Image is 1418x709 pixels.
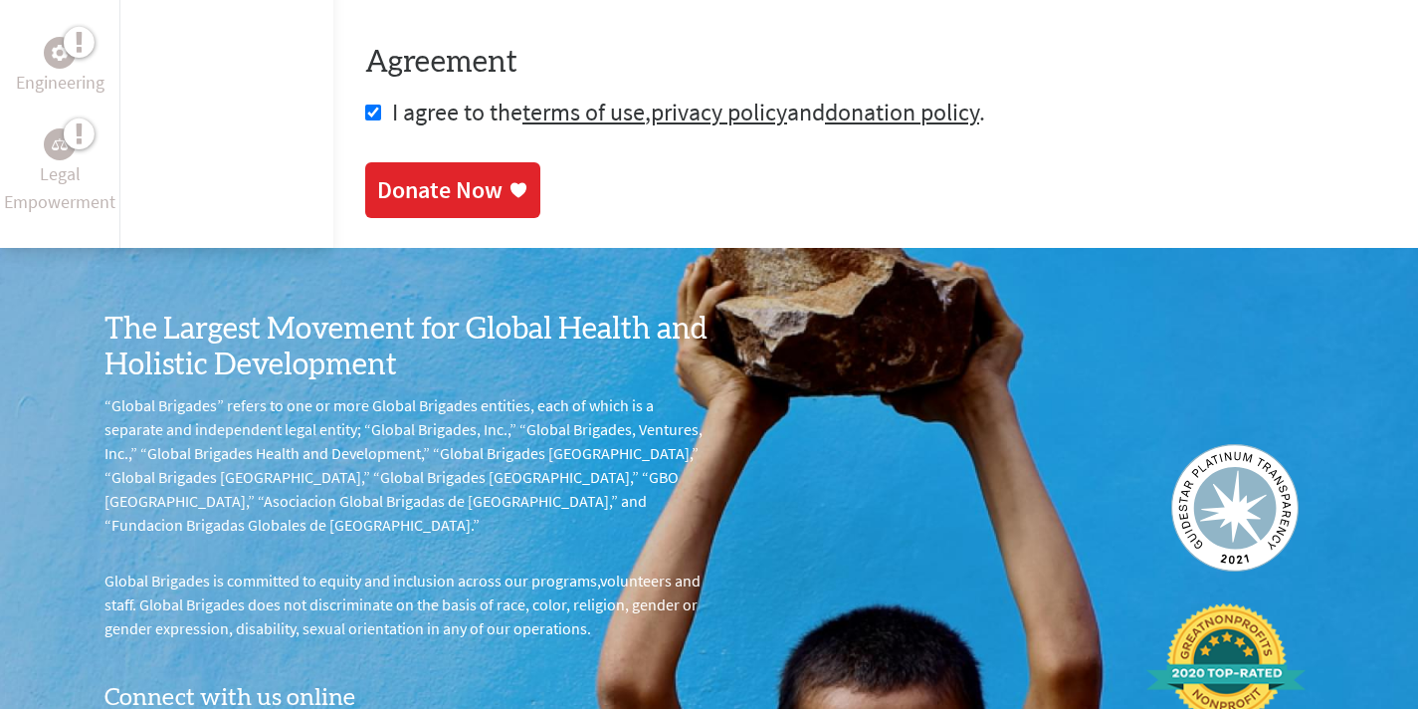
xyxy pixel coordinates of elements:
a: privacy policy [651,97,787,127]
h3: The Largest Movement for Global Health and Holistic Development [104,312,709,383]
a: Donate Now [365,162,540,218]
p: “Global Brigades” refers to one or more Global Brigades entities, each of which is a separate and... [104,393,709,537]
span: I agree to the , and . [392,97,985,127]
p: Engineering [16,69,104,97]
img: Engineering [52,45,68,61]
a: terms of use [522,97,645,127]
img: Legal Empowerment [52,138,68,150]
div: Engineering [44,37,76,69]
div: Donate Now [377,174,503,206]
p: Global Brigades is committed to equity and inclusion across our programs,volunteers and staff. Gl... [104,569,709,640]
p: Legal Empowerment [4,160,115,216]
a: EngineeringEngineering [16,37,104,97]
h4: Agreement [365,45,1386,81]
div: Legal Empowerment [44,128,76,160]
a: donation policy [825,97,979,127]
img: Guidestar 2019 [1171,444,1299,572]
a: Legal EmpowermentLegal Empowerment [4,128,115,216]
